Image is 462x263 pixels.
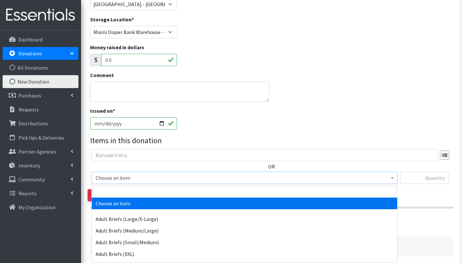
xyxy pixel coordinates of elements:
[3,4,78,26] img: HumanEssentials
[18,50,42,57] p: Donations
[18,162,40,169] p: Inventory
[92,198,397,209] li: Choose an item
[90,43,144,51] label: Money raised in dollars
[3,117,78,130] a: Distributions
[88,189,120,201] a: Remove
[18,36,42,43] p: Dashboard
[18,106,39,113] p: Requests
[91,149,437,161] input: Barcode Entry
[90,16,134,23] label: Storage Location
[92,213,397,225] li: Adult Briefs (Large/X-Large)
[91,172,397,184] span: Choose an item
[92,248,397,260] li: Adult Briefs (XXL)
[90,107,115,115] label: Issued on
[3,187,78,200] a: Reports
[3,89,78,102] a: Purchases
[90,71,114,79] label: Comment
[18,190,37,197] p: Reports
[3,33,78,46] a: Dashboard
[3,173,78,186] a: Community
[3,75,78,88] a: New Donation
[18,148,56,155] p: Partner Agencies
[90,135,453,146] legend: Items in this donation
[268,163,275,170] label: OR
[96,173,393,182] span: Choose an item
[18,120,48,127] p: Distributions
[132,16,134,23] abbr: required
[3,131,78,144] a: Pick Ups & Deliveries
[92,225,397,236] li: Adult Briefs (Medium/Large)
[3,61,78,74] a: All Donations
[92,236,397,248] li: Adult Briefs (Small/Medium)
[18,92,41,99] p: Purchases
[18,176,45,183] p: Community
[3,103,78,116] a: Requests
[3,47,78,60] a: Donations
[113,108,115,114] abbr: required
[3,201,78,214] a: My Organization
[3,145,78,158] a: Partner Agencies
[3,159,78,172] a: Inventory
[400,172,449,184] input: Quantity
[18,134,64,141] p: Pick Ups & Deliveries
[18,204,55,211] p: My Organization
